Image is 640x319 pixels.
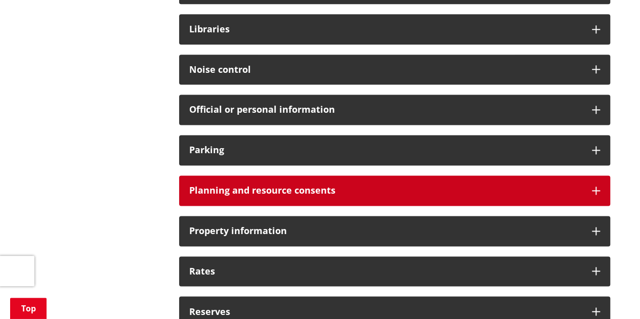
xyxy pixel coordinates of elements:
h3: Noise control [189,65,582,75]
h3: Parking [189,145,582,155]
a: Top [10,298,47,319]
h3: Reserves [189,306,582,316]
h3: Planning and resource consents [189,186,582,196]
h3: Official or personal information [189,105,582,115]
h3: Property information [189,226,582,236]
h3: Rates [189,266,582,277]
h3: Libraries [189,24,582,34]
iframe: Messenger Launcher [593,277,630,313]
